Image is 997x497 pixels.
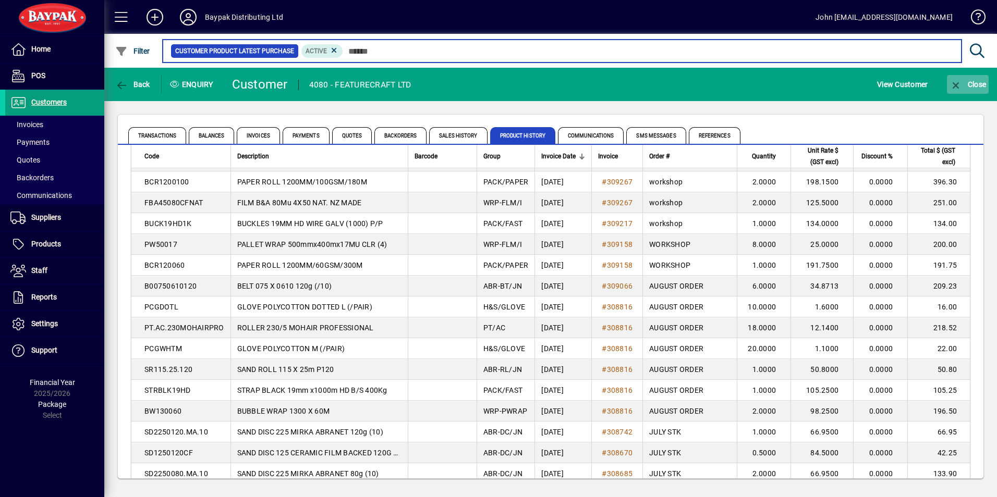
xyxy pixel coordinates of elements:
[607,428,633,436] span: 308742
[5,63,104,89] a: POS
[791,213,853,234] td: 134.0000
[602,449,606,457] span: #
[483,198,522,207] span: WRP-FLM/I
[907,213,970,234] td: 134.00
[598,405,636,417] a: #308816
[607,303,633,311] span: 308816
[483,449,522,457] span: ABR-DC/JN
[144,407,181,415] span: BW130060
[737,338,791,359] td: 20.0000
[907,171,970,192] td: 396.30
[907,338,970,359] td: 22.00
[5,36,104,63] a: Home
[607,282,633,290] span: 309066
[189,127,234,144] span: Balances
[853,255,907,276] td: 0.0000
[144,303,178,311] span: PCGDOTL
[483,407,527,415] span: WRP-PWRAP
[853,463,907,484] td: 0.0000
[607,344,633,353] span: 308816
[144,282,197,290] span: B00750610120
[144,198,203,207] span: FBA45080CFNAT
[853,401,907,421] td: 0.0000
[237,240,387,249] span: PALLET WRAP 500mmx400mx17MU CLR (4)
[483,261,529,269] span: PACK/PAPER
[791,255,853,276] td: 191.7500
[689,127,740,144] span: References
[541,151,576,162] span: Invoice Date
[907,255,970,276] td: 191.75
[104,75,162,94] app-page-header-button: Back
[791,234,853,255] td: 25.0000
[237,198,362,207] span: FILM B&A 80Mu 4X50 NAT. NZ MADE
[607,365,633,374] span: 308816
[31,213,61,221] span: Suppliers
[598,197,636,208] a: #309267
[602,428,606,436] span: #
[31,346,57,354] span: Support
[483,344,525,353] span: H&S/GLOVE
[31,98,67,106] span: Customers
[950,80,986,89] span: Close
[642,192,737,213] td: workshop
[237,365,334,374] span: SAND ROLL 115 X 25m P120
[415,151,437,162] span: Barcode
[483,282,522,290] span: ABR-BT/JN
[144,151,159,162] span: Code
[5,311,104,337] a: Settings
[737,171,791,192] td: 2.0000
[791,276,853,296] td: 34.8713
[306,47,327,55] span: Active
[853,296,907,317] td: 0.0000
[642,255,737,276] td: WORKSHOP
[737,276,791,296] td: 6.0000
[534,380,591,401] td: [DATE]
[483,428,522,436] span: ABR-DC/JN
[602,261,606,269] span: #
[607,198,633,207] span: 309267
[907,401,970,421] td: 196.50
[237,428,383,436] span: SAND DISC 225 MIRKA ABRANET 120g (10)
[237,261,363,269] span: PAPER ROLL 1200MM/60GSM/300M
[602,344,606,353] span: #
[5,187,104,204] a: Communications
[534,338,591,359] td: [DATE]
[602,219,606,228] span: #
[237,407,330,415] span: BUBBLE WRAP 1300 X 60M
[791,421,853,442] td: 66.9500
[598,151,618,162] span: Invoice
[5,133,104,151] a: Payments
[737,359,791,380] td: 1.0000
[483,151,529,162] div: Group
[791,171,853,192] td: 198.1500
[144,428,208,436] span: SD2250120.MA.10
[483,469,522,478] span: ABR-DC/JN
[791,296,853,317] td: 1.6000
[128,127,186,144] span: Transactions
[113,75,153,94] button: Back
[642,380,737,401] td: AUGUST ORDER
[144,324,224,332] span: PT.AC.230MOHAIRPRO
[5,116,104,133] a: Invoices
[31,240,61,248] span: Products
[205,9,283,26] div: Baypak Distributing Ltd
[602,240,606,249] span: #
[237,219,383,228] span: BUCKLES 19MM HD WIRE GALV (1000) P/P
[737,380,791,401] td: 1.0000
[237,151,402,162] div: Description
[237,449,403,457] span: SAND DISC 125 CERAMIC FILM BACKED 120G 8H
[598,176,636,188] a: #309267
[907,276,970,296] td: 209.23
[598,151,636,162] div: Invoice
[541,151,585,162] div: Invoice Date
[598,280,636,292] a: #309066
[607,469,633,478] span: 308685
[791,192,853,213] td: 125.5000
[31,319,58,328] span: Settings
[415,151,470,162] div: Barcode
[598,259,636,271] a: #309158
[907,296,970,317] td: 16.00
[607,386,633,394] span: 308816
[598,343,636,354] a: #308816
[5,284,104,310] a: Reports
